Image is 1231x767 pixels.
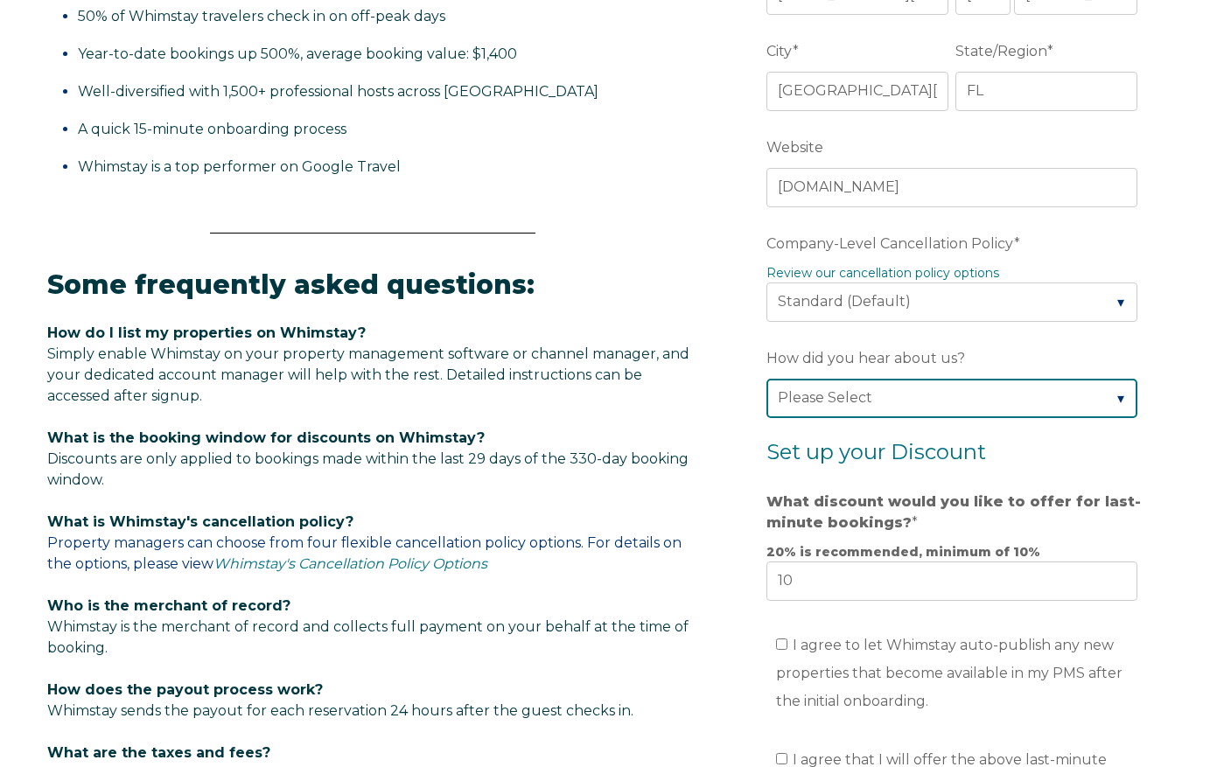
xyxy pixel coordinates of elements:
[47,618,689,656] span: Whimstay is the merchant of record and collects full payment on your behalf at the time of booking.
[766,230,1014,257] span: Company-Level Cancellation Policy
[776,638,787,650] input: I agree to let Whimstay auto-publish any new properties that become available in my PMS after the...
[47,597,290,614] span: Who is the merchant of record?
[78,8,445,24] span: 50% of Whimstay travelers check in on off-peak days
[47,702,633,719] span: Whimstay sends the payout for each reservation 24 hours after the guest checks in.
[47,324,366,341] span: How do I list my properties on Whimstay?
[47,512,698,575] p: Property managers can choose from four flexible cancellation policy options. For details on the o...
[766,439,986,464] span: Set up your Discount
[47,429,485,446] span: What is the booking window for discounts on Whimstay?
[47,681,323,698] span: How does the payout process work?
[78,158,401,175] span: Whimstay is a top performer on Google Travel
[766,38,793,65] span: City
[766,134,823,161] span: Website
[78,83,598,100] span: Well-diversified with 1,500+ professional hosts across [GEOGRAPHIC_DATA]
[47,744,270,761] span: What are the taxes and fees?
[955,38,1047,65] span: State/Region
[776,753,787,764] input: I agree that I will offer the above last-minute discount and agree to the terms & conditions*
[47,513,353,530] span: What is Whimstay's cancellation policy?
[776,637,1123,709] span: I agree to let Whimstay auto-publish any new properties that become available in my PMS after the...
[766,493,1141,531] strong: What discount would you like to offer for last-minute bookings?
[213,555,487,572] a: Whimstay's Cancellation Policy Options
[78,45,517,62] span: Year-to-date bookings up 500%, average booking value: $1,400
[766,265,999,281] a: Review our cancellation policy options
[78,121,346,137] span: A quick 15-minute onboarding process
[766,345,965,372] span: How did you hear about us?
[47,268,535,301] span: Some frequently asked questions:
[47,345,689,404] span: Simply enable Whimstay on your property management software or channel manager, and your dedicate...
[47,450,689,488] span: Discounts are only applied to bookings made within the last 29 days of the 330-day booking window.
[766,544,1040,560] strong: 20% is recommended, minimum of 10%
